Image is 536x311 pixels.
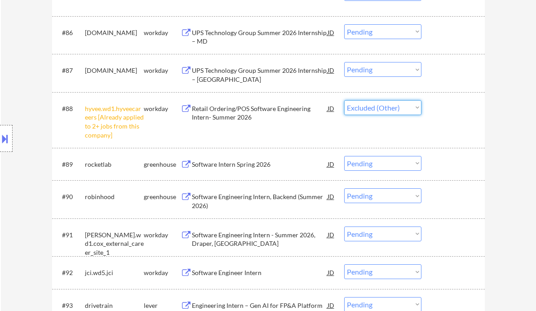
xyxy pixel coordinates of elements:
[192,28,328,46] div: UPS Technology Group Summer 2026 Internship – MD
[62,301,78,310] div: #93
[144,192,181,201] div: greenhouse
[144,66,181,75] div: workday
[192,66,328,84] div: UPS Technology Group Summer 2026 Internship – [GEOGRAPHIC_DATA]
[85,28,144,37] div: [DOMAIN_NAME]
[327,62,336,78] div: JD
[144,268,181,277] div: workday
[85,268,144,277] div: jci.wd5.jci
[62,268,78,277] div: #92
[327,188,336,204] div: JD
[144,160,181,169] div: greenhouse
[327,24,336,40] div: JD
[327,264,336,280] div: JD
[192,268,328,277] div: Software Engineer Intern
[327,227,336,243] div: JD
[144,301,181,310] div: lever
[62,28,78,37] div: #86
[144,231,181,240] div: workday
[85,301,144,310] div: drivetrain
[192,192,328,210] div: Software Engineering Intern, Backend (Summer 2026)
[144,104,181,113] div: workday
[144,28,181,37] div: workday
[85,231,144,257] div: [PERSON_NAME].wd1.cox_external_career_site_1
[327,156,336,172] div: JD
[192,231,328,248] div: Software Engineering Intern - Summer 2026, Draper, [GEOGRAPHIC_DATA]
[192,301,328,310] div: Engineering Intern – Gen AI for FP&A Platform
[62,231,78,240] div: #91
[192,160,328,169] div: Software Intern Spring 2026
[327,100,336,116] div: JD
[192,104,328,122] div: Retail Ordering/POS Software Engineering Intern- Summer 2026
